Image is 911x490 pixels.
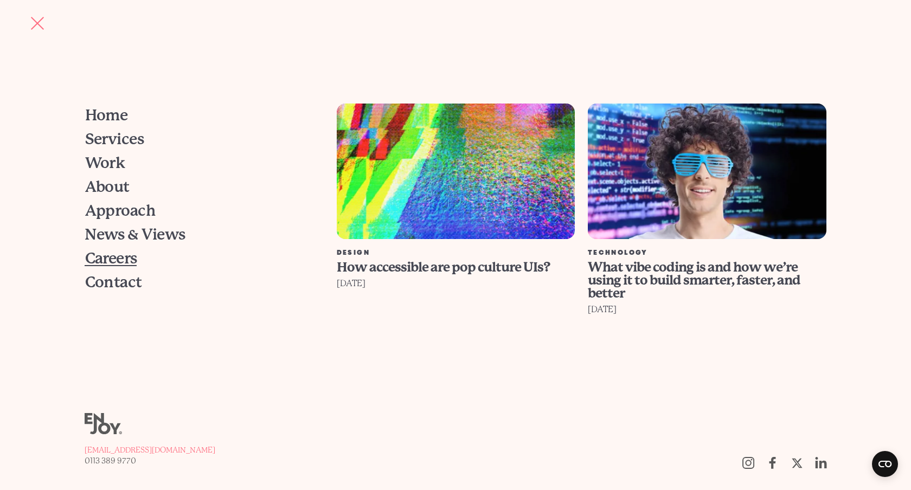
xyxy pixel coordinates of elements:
div: [DATE] [337,276,575,291]
span: Work [85,156,125,171]
button: Open CMP widget [872,451,898,477]
a: Approach [85,199,307,223]
span: How accessible are pop culture UIs? [337,260,550,275]
span: Approach [85,203,155,218]
img: What vibe coding is and how we’re using it to build smarter, faster, and better [588,104,826,239]
span: Services [85,132,144,147]
div: [DATE] [588,302,826,317]
span: Careers [85,251,137,266]
a: Home [85,104,307,127]
a: Work [85,151,307,175]
button: Site navigation [26,12,49,35]
img: How accessible are pop culture UIs? [337,104,575,239]
div: Technology [588,250,826,256]
span: 0113 389 9770 [85,456,136,465]
a: Services [85,127,307,151]
a: https://uk.linkedin.com/company/enjoy-digital [809,451,833,475]
a: Careers [85,247,307,270]
span: News & Views [85,227,185,242]
span: Home [85,108,127,123]
a: Follow us on Facebook [760,451,785,475]
a: 0113 389 9770 [85,455,215,466]
span: [EMAIL_ADDRESS][DOMAIN_NAME] [85,446,215,454]
span: Contact [85,275,142,290]
a: Follow us on Instagram [736,451,760,475]
a: News & Views [85,223,307,247]
a: About [85,175,307,199]
span: About [85,179,129,195]
a: Contact [85,270,307,294]
span: What vibe coding is and how we’re using it to build smarter, faster, and better [588,260,800,301]
a: [EMAIL_ADDRESS][DOMAIN_NAME] [85,444,215,455]
a: Follow us on Twitter [785,451,809,475]
a: What vibe coding is and how we’re using it to build smarter, faster, and better Technology What v... [581,104,832,367]
div: Design [337,250,575,256]
a: How accessible are pop culture UIs? Design How accessible are pop culture UIs? [DATE] [330,104,581,367]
